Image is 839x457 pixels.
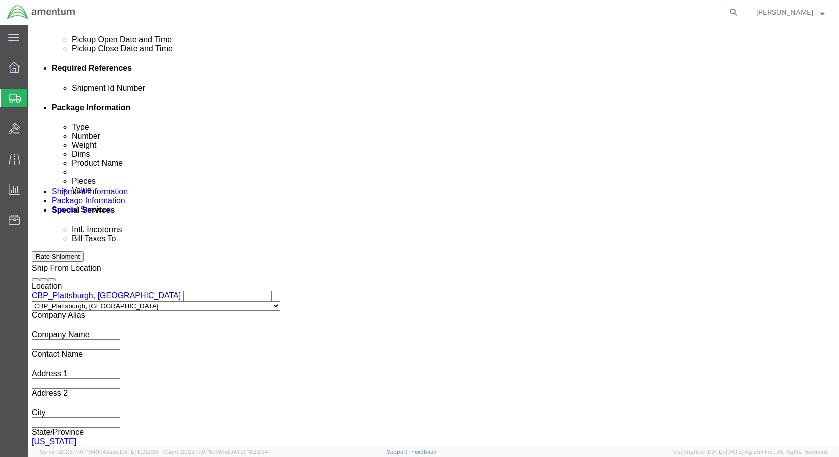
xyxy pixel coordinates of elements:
[118,449,159,455] span: [DATE] 10:32:38
[756,6,825,18] button: [PERSON_NAME]
[411,449,436,455] a: Feedback
[756,7,813,18] span: Nolan Babbie
[7,5,76,20] img: logo
[28,25,839,447] iframe: FS Legacy Container
[673,448,827,456] span: Copyright © [DATE]-[DATE] Agistix Inc., All Rights Reserved
[387,449,412,455] a: Support
[228,449,268,455] span: [DATE] 10:23:34
[40,449,159,455] span: Server: 2025.17.0-1194904eeae
[163,449,268,455] span: Client: 2025.17.0-159f9de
